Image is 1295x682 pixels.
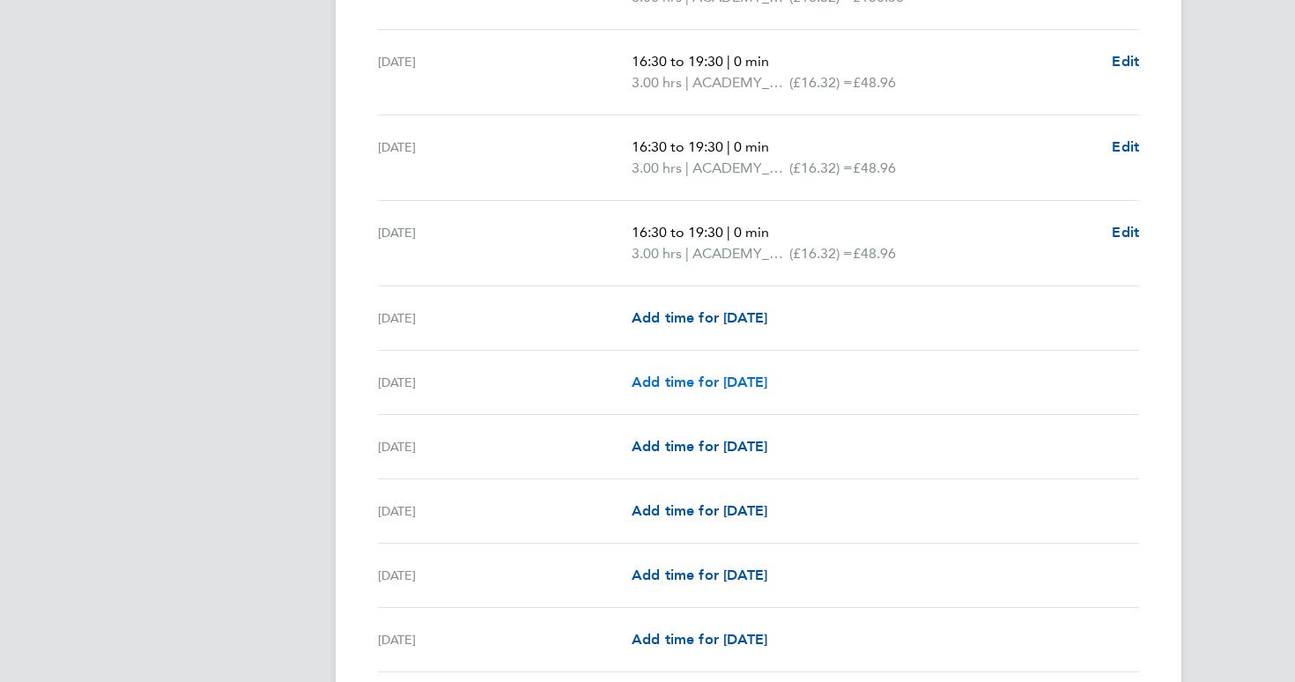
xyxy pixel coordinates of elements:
[632,565,767,586] a: Add time for [DATE]
[378,372,632,393] div: [DATE]
[692,158,789,179] span: ACADEMY_SESSIONAL_COACH
[727,138,730,155] span: |
[789,159,853,176] span: (£16.32) =
[632,74,682,91] span: 3.00 hrs
[685,74,689,91] span: |
[685,159,689,176] span: |
[734,53,769,70] span: 0 min
[1112,51,1139,72] a: Edit
[632,159,682,176] span: 3.00 hrs
[632,438,767,455] span: Add time for [DATE]
[378,565,632,586] div: [DATE]
[734,138,769,155] span: 0 min
[632,372,767,393] a: Add time for [DATE]
[632,500,767,522] a: Add time for [DATE]
[378,308,632,329] div: [DATE]
[692,72,789,93] span: ACADEMY_SESSIONAL_COACH
[632,309,767,326] span: Add time for [DATE]
[378,500,632,522] div: [DATE]
[378,51,632,93] div: [DATE]
[632,308,767,329] a: Add time for [DATE]
[1112,138,1139,155] span: Edit
[727,224,730,241] span: |
[632,567,767,583] span: Add time for [DATE]
[632,138,723,155] span: 16:30 to 19:30
[734,224,769,241] span: 0 min
[789,245,853,262] span: (£16.32) =
[632,374,767,390] span: Add time for [DATE]
[1112,137,1139,158] a: Edit
[853,159,896,176] span: £48.96
[632,53,723,70] span: 16:30 to 19:30
[378,436,632,457] div: [DATE]
[853,74,896,91] span: £48.96
[853,245,896,262] span: £48.96
[632,245,682,262] span: 3.00 hrs
[632,629,767,650] a: Add time for [DATE]
[632,502,767,519] span: Add time for [DATE]
[1112,53,1139,70] span: Edit
[378,222,632,264] div: [DATE]
[685,245,689,262] span: |
[632,631,767,648] span: Add time for [DATE]
[692,243,789,264] span: ACADEMY_SESSIONAL_COACH
[789,74,853,91] span: (£16.32) =
[632,224,723,241] span: 16:30 to 19:30
[378,137,632,179] div: [DATE]
[632,436,767,457] a: Add time for [DATE]
[1112,222,1139,243] a: Edit
[727,53,730,70] span: |
[378,629,632,650] div: [DATE]
[1112,224,1139,241] span: Edit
